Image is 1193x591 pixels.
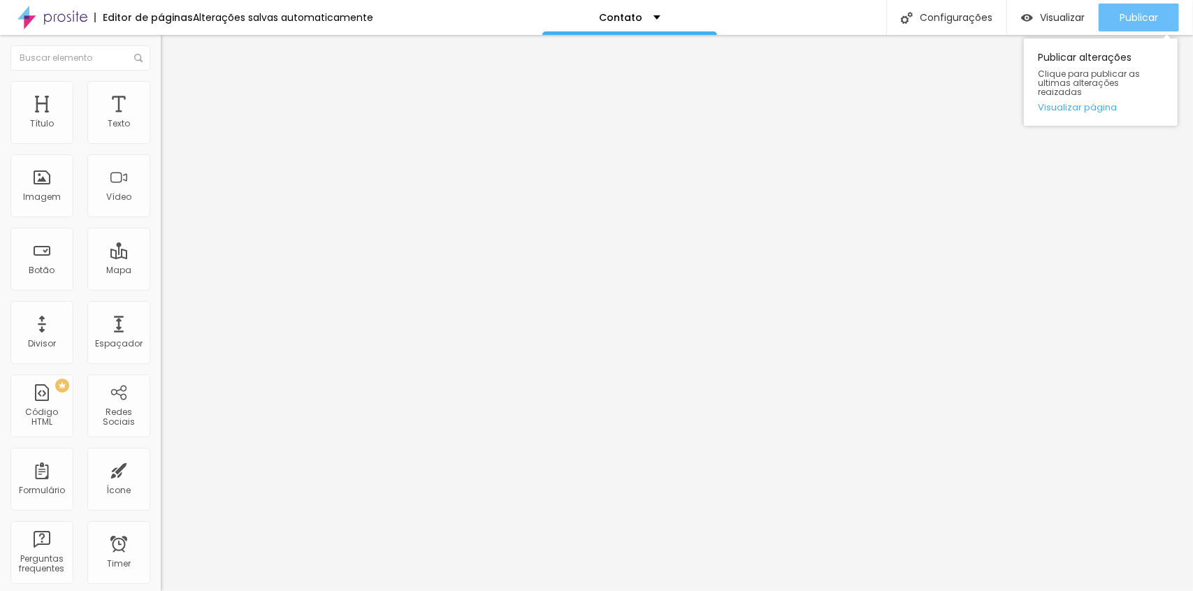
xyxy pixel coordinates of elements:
div: Redes Sociais [91,407,146,428]
button: Publicar [1099,3,1179,31]
span: Publicar [1120,12,1158,23]
div: Imagem [23,192,61,202]
div: Publicar alterações [1024,38,1178,126]
img: Icone [134,54,143,62]
div: Formulário [19,486,65,495]
div: Título [30,119,54,129]
div: Timer [107,559,131,569]
div: Mapa [106,265,131,275]
a: Visualizar página [1038,103,1164,112]
span: Visualizar [1040,12,1085,23]
input: Buscar elemento [10,45,150,71]
button: Visualizar [1007,3,1099,31]
div: Editor de páginas [94,13,193,22]
img: view-1.svg [1021,12,1033,24]
div: Perguntas frequentes [14,554,69,574]
img: Icone [901,12,913,24]
div: Alterações salvas automaticamente [193,13,373,22]
span: Clique para publicar as ultimas alterações reaizadas [1038,69,1164,97]
div: Espaçador [95,339,143,349]
div: Ícone [107,486,131,495]
div: Texto [108,119,130,129]
div: Divisor [28,339,56,349]
div: Código HTML [14,407,69,428]
iframe: Editor [161,35,1193,591]
p: Contato [600,13,643,22]
div: Botão [29,265,55,275]
div: Vídeo [106,192,131,202]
